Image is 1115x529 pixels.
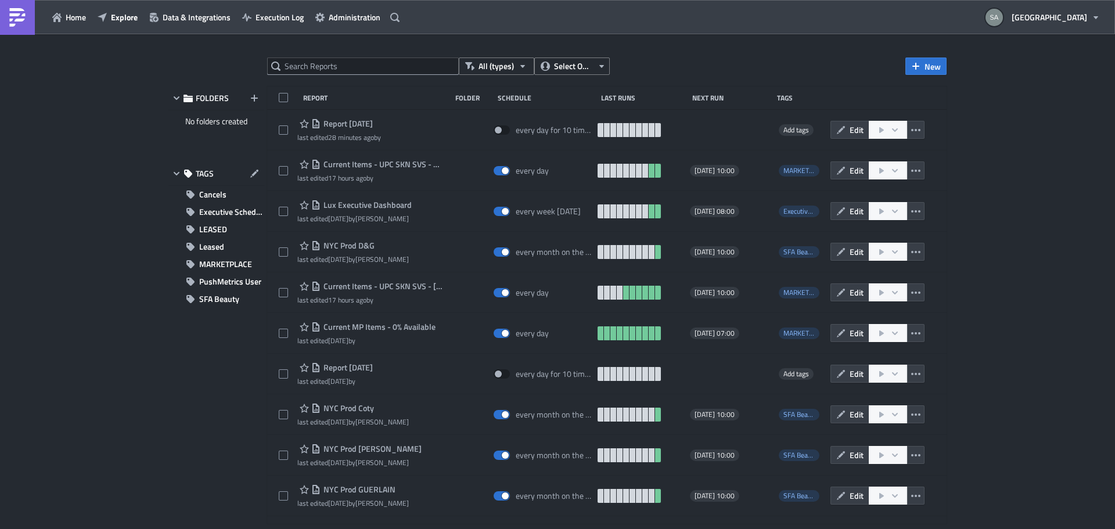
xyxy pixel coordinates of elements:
button: Edit [830,161,869,179]
span: Edit [850,286,864,298]
div: every day for 10 times [516,125,592,135]
div: every day [516,328,549,339]
span: All (types) [479,60,514,73]
button: Edit [830,324,869,342]
div: last edited by [297,174,445,182]
span: SFA Beauty [783,490,817,501]
span: NYC Prod D&G [321,240,375,251]
div: last edited by [297,133,381,142]
span: MARKETPLACE [783,287,829,298]
span: SFA Beauty [199,290,239,308]
span: Current MP Items - 0% Available [321,322,436,332]
time: 2025-09-29T19:49:31Z [328,457,348,468]
span: [DATE] 08:00 [695,207,735,216]
span: [DATE] 10:00 [695,166,735,175]
button: Edit [830,121,869,139]
span: MARKETPLACE [783,328,829,339]
span: SFA Beauty [779,246,819,258]
div: every day for 10 times [516,369,592,379]
div: every month on the 6th [516,247,592,257]
span: Executive Schedule [779,206,819,217]
span: MARKETPLACE [199,255,252,273]
div: No folders created [168,110,264,132]
button: Administration [310,8,386,26]
span: Edit [850,408,864,420]
span: Leased [199,238,224,255]
span: Administration [329,11,380,23]
time: 2025-10-07T11:29:40Z [328,132,374,143]
span: Edit [850,164,864,177]
div: last edited by [PERSON_NAME] [297,499,409,508]
div: Tags [777,93,826,102]
span: SFA Beauty [779,490,819,502]
span: SFA Beauty [783,409,817,420]
button: Edit [830,243,869,261]
button: Explore [92,8,143,26]
span: Edit [850,124,864,136]
span: Add tags [779,124,814,136]
time: 2025-09-29T19:48:34Z [328,498,348,509]
time: 2025-09-30T14:49:47Z [328,416,348,427]
span: Current Items - UPC SKN SVS - Maje [321,159,445,170]
span: PushMetrics User [199,273,261,290]
span: SFA Beauty [779,409,819,420]
span: Edit [850,205,864,217]
span: SFA Beauty [783,449,817,460]
span: Executive Schedule [783,206,839,217]
div: Report [303,93,449,102]
span: FOLDERS [196,93,229,103]
div: Folder [455,93,492,102]
button: Edit [830,365,869,383]
div: Last Runs [601,93,686,102]
div: Schedule [498,93,595,102]
input: Search Reports [267,57,459,75]
div: every month on the 6th [516,491,592,501]
span: Edit [850,490,864,502]
button: Execution Log [236,8,310,26]
button: Edit [830,446,869,464]
button: SFA Beauty [168,290,264,308]
button: All (types) [459,57,534,75]
span: [DATE] 10:00 [695,288,735,297]
button: Cancels [168,186,264,203]
span: [DATE] 10:00 [695,247,735,257]
button: Edit [830,283,869,301]
span: Cancels [199,186,226,203]
div: last edited by [PERSON_NAME] [297,255,409,264]
span: Add tags [779,368,814,380]
div: last edited by [297,296,445,304]
span: Explore [111,11,138,23]
button: MARKETPLACE [168,255,264,273]
span: Data & Integrations [163,11,231,23]
span: [GEOGRAPHIC_DATA] [1012,11,1087,23]
time: 2025-10-03T19:43:24Z [328,213,348,224]
button: New [905,57,947,75]
span: Add tags [783,124,809,135]
span: NYC Prod Tom Ford [321,444,422,454]
button: Edit [830,487,869,505]
span: Executive Schedule [199,203,264,221]
span: MARKETPLACE [779,287,819,298]
time: 2025-10-03T17:47:56Z [328,254,348,265]
div: last edited by [PERSON_NAME] [297,418,409,426]
span: [DATE] 10:00 [695,491,735,501]
span: [DATE] 10:00 [695,451,735,460]
span: SFA Beauty [783,246,817,257]
button: Select Owner [534,57,610,75]
span: Edit [850,368,864,380]
span: Execution Log [256,11,304,23]
button: Edit [830,405,869,423]
span: Current Items - UPC SKN SVS - Sandro [321,281,445,292]
span: Add tags [783,368,809,379]
button: Home [46,8,92,26]
div: every month on the 6th [516,409,592,420]
button: [GEOGRAPHIC_DATA] [979,5,1106,30]
div: last edited by [PERSON_NAME] [297,458,422,467]
button: Data & Integrations [143,8,236,26]
button: Edit [830,202,869,220]
div: every month on the 6th [516,450,592,460]
span: [DATE] 07:00 [695,329,735,338]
